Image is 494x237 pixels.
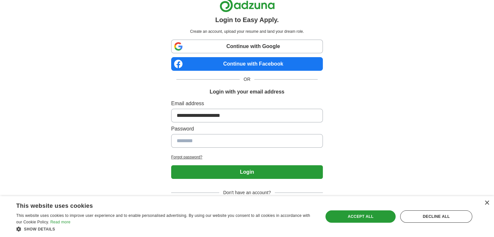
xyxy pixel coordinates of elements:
[209,88,284,96] h1: Login with your email address
[171,165,323,179] button: Login
[400,210,472,223] div: Decline all
[325,210,396,223] div: Accept all
[16,213,310,224] span: This website uses cookies to improve user experience and to enable personalised advertising. By u...
[219,189,275,196] span: Don't have an account?
[171,125,323,133] label: Password
[240,76,254,83] span: OR
[171,57,323,71] a: Continue with Facebook
[16,200,298,210] div: This website uses cookies
[215,15,279,25] h1: Login to Easy Apply.
[50,220,70,224] a: Read more, opens a new window
[172,29,322,34] p: Create an account, upload your resume and land your dream role.
[171,40,323,53] a: Continue with Google
[171,100,323,107] label: Email address
[484,201,489,206] div: Close
[24,227,55,231] span: Show details
[171,154,323,160] a: Forgot password?
[16,226,314,232] div: Show details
